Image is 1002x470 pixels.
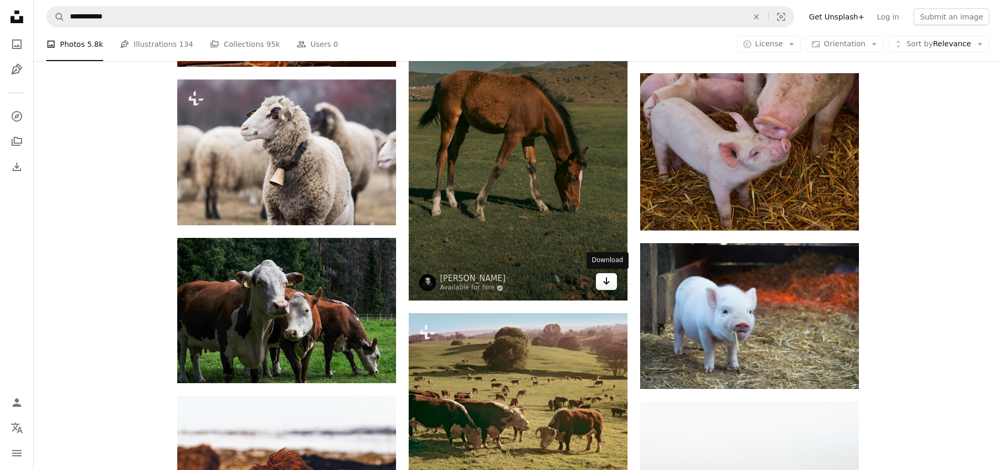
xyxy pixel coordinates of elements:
[871,8,905,25] a: Log in
[6,156,27,177] a: Download History
[210,27,280,61] a: Collections 95k
[6,34,27,55] a: Photos
[266,38,280,50] span: 95k
[640,73,859,231] img: white pig on brown hay
[333,38,338,50] span: 0
[440,284,506,292] a: Available for hire
[419,274,436,291] img: Go to Cemrecan Yurtman's profile
[6,443,27,464] button: Menu
[914,8,989,25] button: Submit an image
[906,39,933,48] span: Sort by
[640,147,859,156] a: white pig on brown hay
[906,39,971,49] span: Relevance
[177,238,396,383] img: a group of cows stand in a field
[177,79,396,225] img: Bautiful white sheep with bell round her neck
[6,59,27,80] a: Illustrations
[46,6,794,27] form: Find visuals sitewide
[6,392,27,413] a: Log in / Sign up
[440,273,506,284] a: [PERSON_NAME]
[888,36,989,53] button: Sort byRelevance
[6,417,27,438] button: Language
[805,36,884,53] button: Orientation
[768,7,794,27] button: Visual search
[6,6,27,29] a: Home — Unsplash
[177,305,396,315] a: a group of cows stand in a field
[640,243,859,388] img: white piglet chewing hay
[6,106,27,127] a: Explore
[745,7,768,27] button: Clear
[179,38,194,50] span: 134
[120,27,193,61] a: Illustrations 134
[409,397,627,406] a: A herd of cows graze on the grass of rolling hills in central California, ca.1970s. (Photo by Tom...
[297,27,338,61] a: Users 0
[47,7,65,27] button: Search Unsplash
[409,132,627,141] a: A brown horse grazing on a lush green field
[6,131,27,152] a: Collections
[755,39,783,48] span: License
[596,273,617,290] a: Download
[803,8,871,25] a: Get Unsplash+
[824,39,865,48] span: Orientation
[586,252,629,269] div: Download
[640,311,859,321] a: white piglet chewing hay
[177,147,396,157] a: Bautiful white sheep with bell round her neck
[737,36,802,53] button: License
